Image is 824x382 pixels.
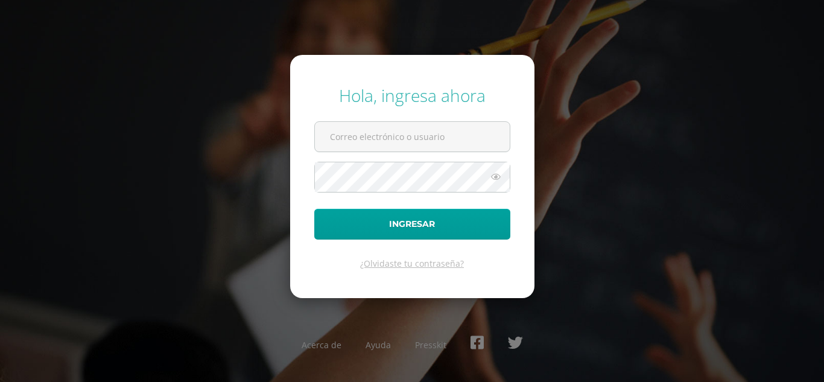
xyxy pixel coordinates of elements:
[366,339,391,351] a: Ayuda
[415,339,446,351] a: Presskit
[315,122,510,151] input: Correo electrónico o usuario
[360,258,464,269] a: ¿Olvidaste tu contraseña?
[314,84,510,107] div: Hola, ingresa ahora
[314,209,510,240] button: Ingresar
[302,339,341,351] a: Acerca de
